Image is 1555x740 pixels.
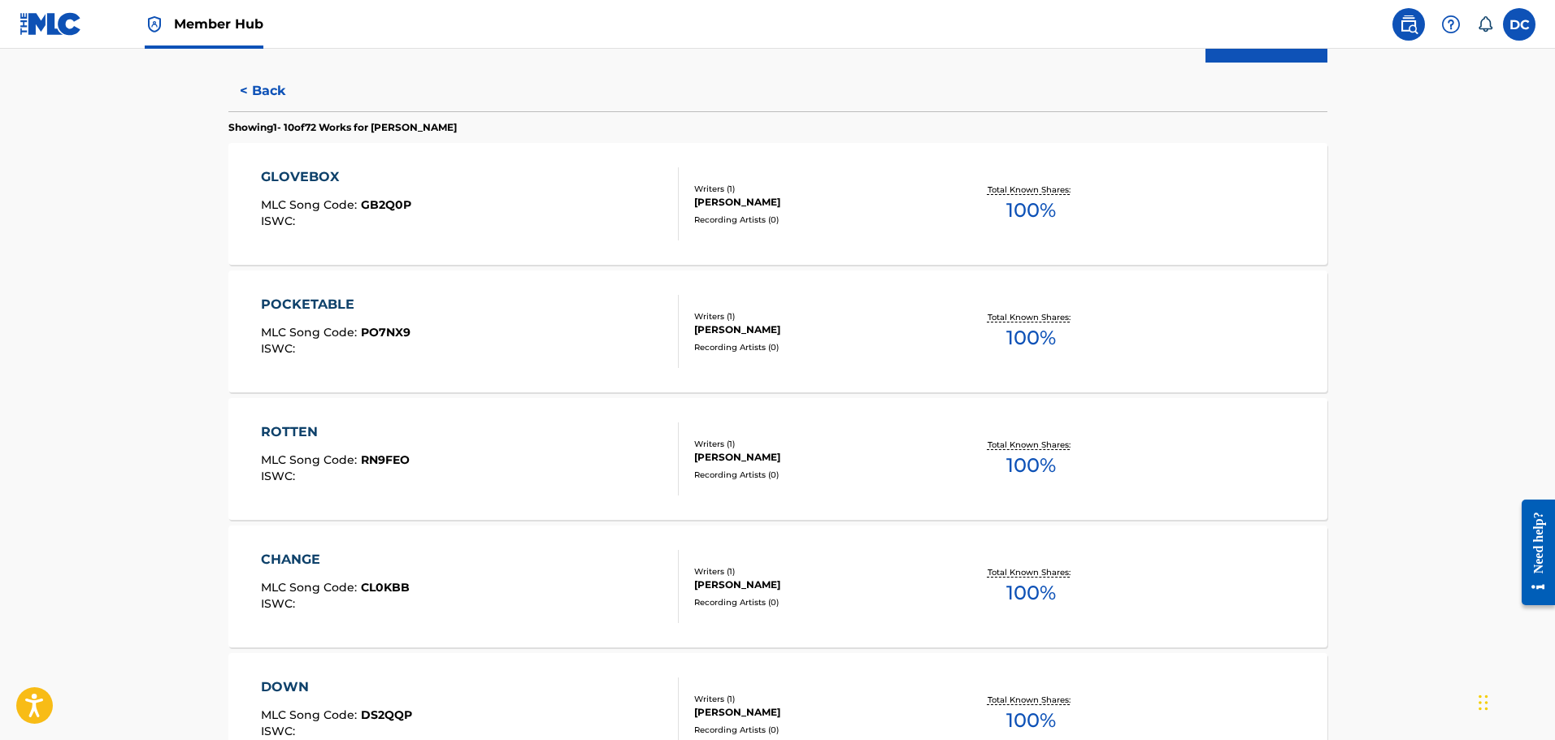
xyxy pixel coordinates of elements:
[20,12,82,36] img: MLC Logo
[694,469,940,481] div: Recording Artists ( 0 )
[1006,451,1056,480] span: 100 %
[261,295,410,314] div: POCKETABLE
[261,469,299,483] span: ISWC :
[694,322,940,337] div: [PERSON_NAME]
[361,197,411,212] span: GB2Q0P
[694,195,940,210] div: [PERSON_NAME]
[694,450,940,465] div: [PERSON_NAME]
[261,708,361,722] span: MLC Song Code :
[174,15,263,33] span: Member Hub
[261,724,299,738] span: ISWC :
[361,325,410,340] span: PO7NX9
[1399,15,1418,34] img: search
[228,71,326,111] button: < Back
[988,311,1075,323] p: Total Known Shares:
[228,270,1327,392] a: POCKETABLEMLC Song Code:PO7NX9ISWC:Writers (1)[PERSON_NAME]Recording Artists (0)Total Known Share...
[261,452,361,467] span: MLC Song Code :
[261,197,361,212] span: MLC Song Code :
[1006,706,1056,735] span: 100 %
[1006,578,1056,608] span: 100 %
[1006,323,1056,353] span: 100 %
[261,550,410,569] div: CHANGE
[988,694,1075,706] p: Total Known Shares:
[261,580,361,595] span: MLC Song Code :
[361,580,410,595] span: CL0KBB
[228,143,1327,265] a: GLOVEBOXMLC Song Code:GB2Q0PISWC:Writers (1)[PERSON_NAME]Recording Artists (0)Total Known Shares:...
[694,705,940,720] div: [PERSON_NAME]
[694,183,940,195] div: Writers ( 1 )
[1477,16,1493,32] div: Notifications
[694,565,940,578] div: Writers ( 1 )
[228,120,457,135] p: Showing 1 - 10 of 72 Works for [PERSON_NAME]
[1006,196,1056,225] span: 100 %
[261,167,411,187] div: GLOVEBOX
[361,708,412,722] span: DS2QQP
[1392,8,1425,41] a: Public Search
[261,596,299,611] span: ISWC :
[988,566,1075,578] p: Total Known Shares:
[1435,8,1467,41] div: Help
[261,325,361,340] span: MLC Song Code :
[1503,8,1535,41] div: User Menu
[1474,662,1555,740] iframe: Chat Widget
[694,596,940,608] div: Recording Artists ( 0 )
[694,724,940,736] div: Recording Artists ( 0 )
[261,422,410,442] div: ROTTEN
[1509,487,1555,617] iframe: Resource Center
[694,438,940,450] div: Writers ( 1 )
[988,184,1075,196] p: Total Known Shares:
[361,452,410,467] span: RN9FEO
[988,439,1075,451] p: Total Known Shares:
[228,398,1327,520] a: ROTTENMLC Song Code:RN9FEOISWC:Writers (1)[PERSON_NAME]Recording Artists (0)Total Known Shares:100%
[694,310,940,322] div: Writers ( 1 )
[694,578,940,592] div: [PERSON_NAME]
[261,677,412,697] div: DOWN
[1441,15,1461,34] img: help
[694,341,940,353] div: Recording Artists ( 0 )
[694,214,940,226] div: Recording Artists ( 0 )
[228,526,1327,647] a: CHANGEMLC Song Code:CL0KBBISWC:Writers (1)[PERSON_NAME]Recording Artists (0)Total Known Shares:100%
[261,341,299,356] span: ISWC :
[694,693,940,705] div: Writers ( 1 )
[1479,678,1488,727] div: Drag
[145,15,164,34] img: Top Rightsholder
[261,214,299,228] span: ISWC :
